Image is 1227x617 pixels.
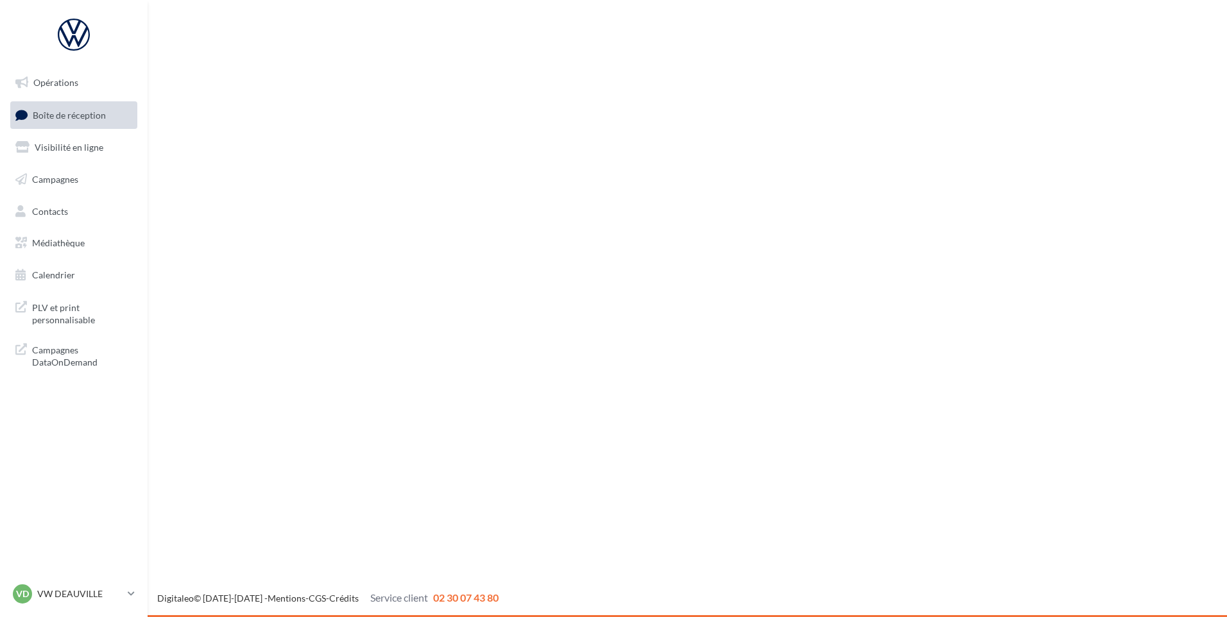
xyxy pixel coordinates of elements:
span: Campagnes DataOnDemand [32,341,132,369]
span: Opérations [33,77,78,88]
p: VW DEAUVILLE [37,587,123,600]
a: CGS [309,593,326,604]
span: Calendrier [32,269,75,280]
a: Contacts [8,198,140,225]
a: Opérations [8,69,140,96]
a: Visibilité en ligne [8,134,140,161]
a: PLV et print personnalisable [8,294,140,332]
a: Digitaleo [157,593,194,604]
span: 02 30 07 43 80 [433,591,499,604]
span: Service client [370,591,428,604]
span: PLV et print personnalisable [32,299,132,326]
a: Calendrier [8,262,140,289]
span: Visibilité en ligne [35,142,103,153]
span: © [DATE]-[DATE] - - - [157,593,499,604]
a: Boîte de réception [8,101,140,129]
span: Boîte de réception [33,109,106,120]
a: Médiathèque [8,230,140,257]
span: VD [16,587,29,600]
a: VD VW DEAUVILLE [10,582,137,606]
a: Campagnes [8,166,140,193]
a: Campagnes DataOnDemand [8,336,140,374]
a: Mentions [268,593,305,604]
span: Campagnes [32,174,78,185]
a: Crédits [329,593,359,604]
span: Contacts [32,205,68,216]
span: Médiathèque [32,237,85,248]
